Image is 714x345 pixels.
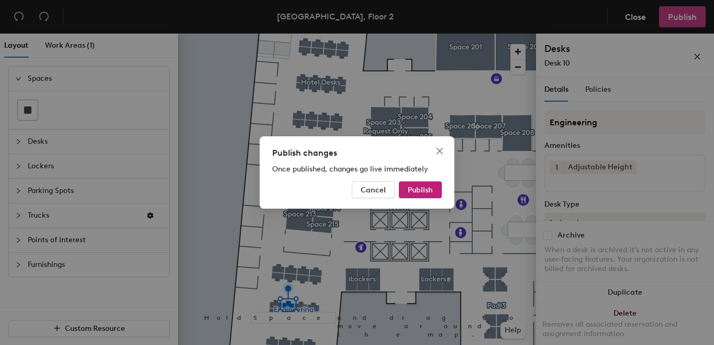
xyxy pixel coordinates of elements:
span: Publish [408,186,433,195]
span: Once published, changes go live immediately [272,165,428,174]
span: Close [431,147,448,155]
div: Publish changes [272,147,442,159]
span: close [436,147,444,155]
span: Cancel [361,186,386,195]
button: Publish [399,181,442,198]
button: Cancel [352,181,395,198]
button: Close [431,143,448,159]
